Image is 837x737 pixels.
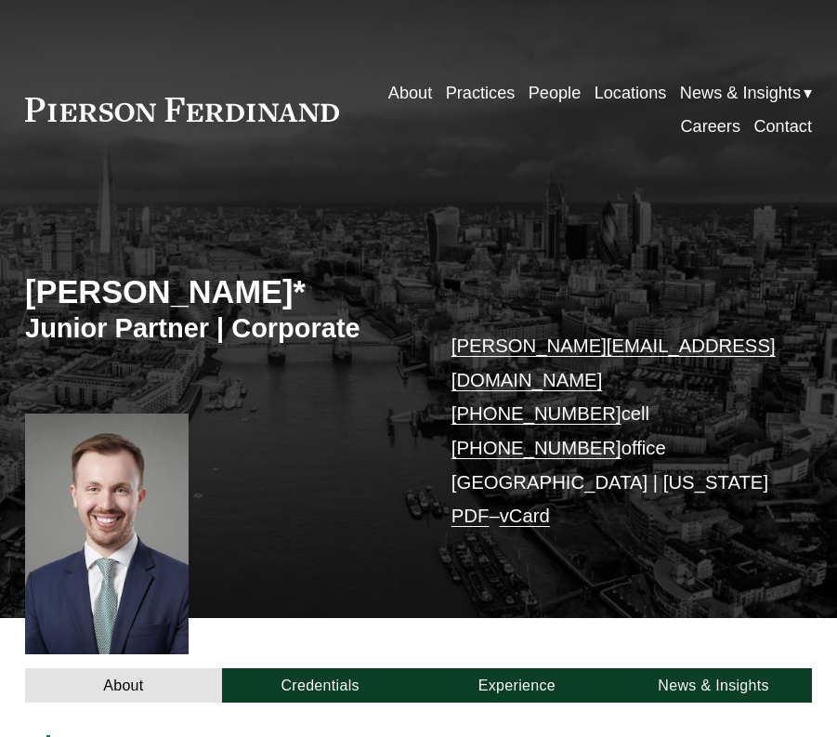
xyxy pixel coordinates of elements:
[451,329,779,533] p: cell office [GEOGRAPHIC_DATA] | [US_STATE] –
[680,110,740,143] a: Careers
[446,76,516,110] a: Practices
[25,273,418,312] h2: [PERSON_NAME]*
[451,506,490,526] a: PDF
[418,668,615,702] a: Experience
[451,403,621,424] a: [PHONE_NUMBER]
[25,312,418,346] h3: Junior Partner | Corporate
[222,668,419,702] a: Credentials
[615,668,812,702] a: News & Insights
[500,506,550,526] a: vCard
[680,78,801,109] span: News & Insights
[529,76,582,110] a: People
[595,76,667,110] a: Locations
[388,76,432,110] a: About
[25,668,222,702] a: About
[753,110,812,143] a: Contact
[451,336,776,390] a: [PERSON_NAME][EMAIL_ADDRESS][DOMAIN_NAME]
[680,76,812,110] a: folder dropdown
[451,438,621,458] a: [PHONE_NUMBER]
